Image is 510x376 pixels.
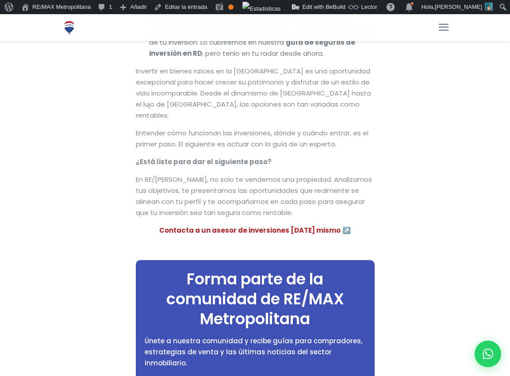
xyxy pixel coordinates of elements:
span: [PERSON_NAME] [435,4,482,10]
img: Logo de REMAX [61,20,77,35]
div: Aceptable [228,4,234,10]
span: Correo [111,0,132,8]
a: RE/MAX Metropolitana [61,14,77,41]
a: Contacta a un asesor de inversiones [DATE] mismo [159,226,341,235]
p: Únete a nuestra comunidad y recibe guías para compradores, estrategias de venta y las últimas not... [145,335,366,368]
span: En RE/[PERSON_NAME], no solo te vendemos una propiedad. Analizamos tus objetivos, te presentamos ... [136,175,372,217]
span: , pero tenlo en tu radar desde ahora. [202,49,324,58]
span: ↗️ [342,226,351,235]
span: Invertir en bienes raíces en la [GEOGRAPHIC_DATA] es una oportunidad excepcional para hacer crece... [136,66,371,120]
a: mobile menu [436,20,451,35]
span: Entender cómo funcionan las inversiones, dónde y cuándo entrar, es el primer paso. El siguiente e... [136,128,368,149]
span: Forma parte de la comunidad de RE/MAX Metropolitana [166,268,344,330]
span: Piensa también en los seguros. No es el tema más emocionante, pero es crucial. Un buen seguro de ... [149,4,372,47]
b: guía de seguros de inversión en RD [149,38,355,58]
img: Visitas de 48 horas. Haz clic para ver más estadísticas del sitio. [242,2,280,16]
b: ¿Está listo para dar el siguiente paso? [136,157,272,166]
